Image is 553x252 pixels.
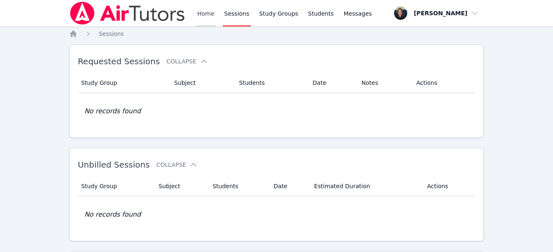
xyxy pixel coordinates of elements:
th: Students [208,176,268,196]
img: Air Tutors [69,2,186,25]
td: No records found [78,93,475,129]
th: Subject [154,176,208,196]
th: Estimated Duration [309,176,422,196]
button: Collapse [166,57,208,65]
th: Actions [411,73,475,93]
th: Notes [357,73,411,93]
span: Sessions [99,30,124,37]
span: Requested Sessions [78,56,160,66]
th: Date [308,73,357,93]
th: Students [234,73,308,93]
th: Subject [169,73,234,93]
button: Collapse [156,161,198,169]
nav: Breadcrumb [69,30,484,38]
th: Study Group [78,73,169,93]
th: Actions [422,176,475,196]
span: Messages [344,9,372,18]
a: Sessions [99,30,124,38]
th: Date [268,176,309,196]
span: Unbilled Sessions [78,160,150,170]
td: No records found [78,196,475,233]
th: Study Group [78,176,154,196]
